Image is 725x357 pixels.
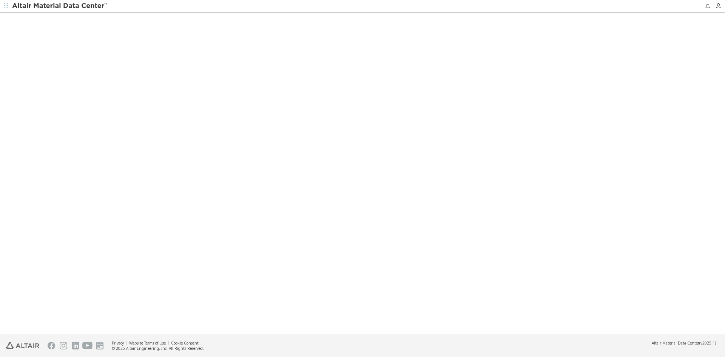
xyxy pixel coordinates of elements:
[112,346,204,351] div: © 2025 Altair Engineering, Inc. All Rights Reserved.
[652,340,699,346] span: Altair Material Data Center
[112,340,124,346] a: Privacy
[129,340,166,346] a: Website Terms of Use
[12,2,108,10] img: Altair Material Data Center
[171,340,199,346] a: Cookie Consent
[6,342,39,349] img: Altair Engineering
[652,340,716,346] div: (v2025.1)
